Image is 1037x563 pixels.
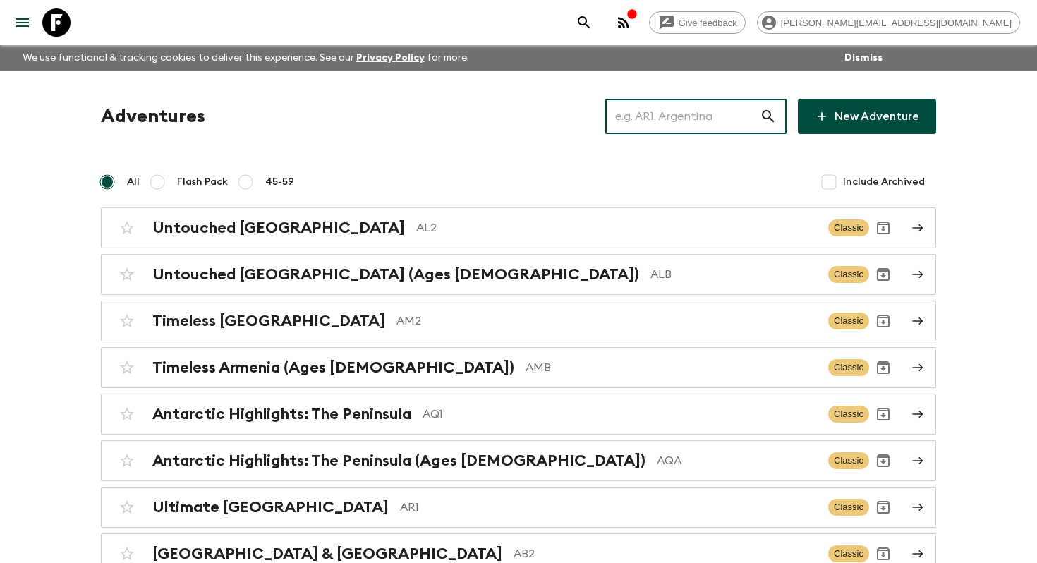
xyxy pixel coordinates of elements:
[869,260,897,289] button: Archive
[605,97,760,136] input: e.g. AR1, Argentina
[650,266,817,283] p: ALB
[828,266,869,283] span: Classic
[841,48,886,68] button: Dismiss
[101,487,936,528] a: Ultimate [GEOGRAPHIC_DATA]AR1ClassicArchive
[152,405,411,423] h2: Antarctic Highlights: The Peninsula
[773,18,1019,28] span: [PERSON_NAME][EMAIL_ADDRESS][DOMAIN_NAME]
[423,406,817,423] p: AQ1
[101,301,936,341] a: Timeless [GEOGRAPHIC_DATA]AM2ClassicArchive
[152,545,502,563] h2: [GEOGRAPHIC_DATA] & [GEOGRAPHIC_DATA]
[828,452,869,469] span: Classic
[869,307,897,335] button: Archive
[152,219,405,237] h2: Untouched [GEOGRAPHIC_DATA]
[152,312,385,330] h2: Timeless [GEOGRAPHIC_DATA]
[101,394,936,435] a: Antarctic Highlights: The PeninsulaAQ1ClassicArchive
[514,545,817,562] p: AB2
[671,18,745,28] span: Give feedback
[757,11,1020,34] div: [PERSON_NAME][EMAIL_ADDRESS][DOMAIN_NAME]
[127,175,140,189] span: All
[798,99,936,134] a: New Adventure
[869,214,897,242] button: Archive
[869,353,897,382] button: Archive
[265,175,294,189] span: 45-59
[649,11,746,34] a: Give feedback
[828,406,869,423] span: Classic
[843,175,925,189] span: Include Archived
[400,499,817,516] p: AR1
[101,440,936,481] a: Antarctic Highlights: The Peninsula (Ages [DEMOGRAPHIC_DATA])AQAClassicArchive
[570,8,598,37] button: search adventures
[526,359,817,376] p: AMB
[869,447,897,475] button: Archive
[17,45,475,71] p: We use functional & tracking cookies to deliver this experience. See our for more.
[828,219,869,236] span: Classic
[657,452,817,469] p: AQA
[828,499,869,516] span: Classic
[101,207,936,248] a: Untouched [GEOGRAPHIC_DATA]AL2ClassicArchive
[152,498,389,516] h2: Ultimate [GEOGRAPHIC_DATA]
[828,545,869,562] span: Classic
[101,102,205,131] h1: Adventures
[152,265,639,284] h2: Untouched [GEOGRAPHIC_DATA] (Ages [DEMOGRAPHIC_DATA])
[101,254,936,295] a: Untouched [GEOGRAPHIC_DATA] (Ages [DEMOGRAPHIC_DATA])ALBClassicArchive
[177,175,228,189] span: Flash Pack
[8,8,37,37] button: menu
[396,313,817,329] p: AM2
[416,219,817,236] p: AL2
[869,493,897,521] button: Archive
[828,313,869,329] span: Classic
[101,347,936,388] a: Timeless Armenia (Ages [DEMOGRAPHIC_DATA])AMBClassicArchive
[869,400,897,428] button: Archive
[152,358,514,377] h2: Timeless Armenia (Ages [DEMOGRAPHIC_DATA])
[356,53,425,63] a: Privacy Policy
[152,452,645,470] h2: Antarctic Highlights: The Peninsula (Ages [DEMOGRAPHIC_DATA])
[828,359,869,376] span: Classic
